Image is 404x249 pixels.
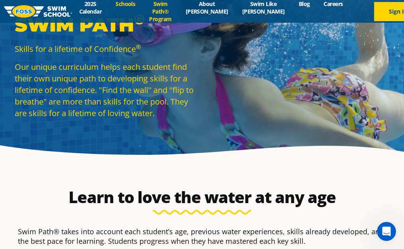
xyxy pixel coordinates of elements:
sup: ® [136,43,141,51]
h2: Learn to love the water at any age [14,188,390,207]
p: Our unique curriculum helps each student find their own unique path to developing skills for a li... [15,61,198,119]
iframe: Intercom live chat [377,222,396,241]
p: Swim Path [15,13,198,37]
img: FOSS Swim School Logo [4,5,72,18]
p: Skills for a lifetime of Confidence [15,43,198,55]
p: Swim Path® takes into account each student’s age, previous water experiences, skills already deve... [18,227,386,246]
